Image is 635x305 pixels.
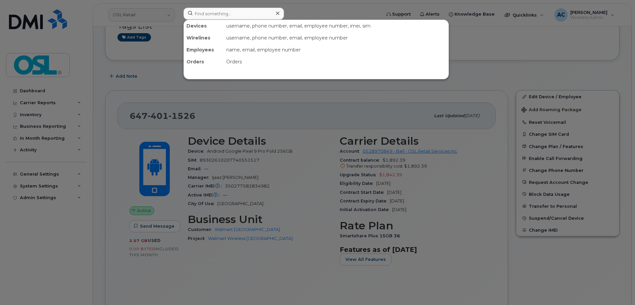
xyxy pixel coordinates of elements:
input: Find something... [183,8,284,20]
div: Wirelines [184,32,224,44]
div: Employees [184,44,224,56]
div: Devices [184,20,224,32]
div: Orders [184,56,224,68]
div: username, phone number, email, employee number, imei, sim [224,20,449,32]
div: username, phone number, email, employee number [224,32,449,44]
div: Orders [224,56,449,68]
div: name, email, employee number [224,44,449,56]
